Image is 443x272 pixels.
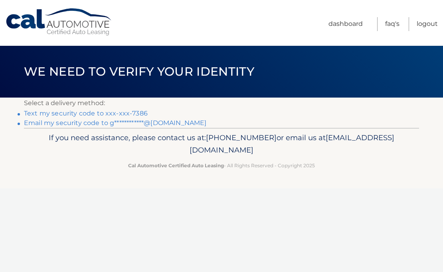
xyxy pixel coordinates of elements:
a: FAQ's [385,17,399,31]
a: Text my security code to xxx-xxx-7386 [24,110,148,117]
span: [PHONE_NUMBER] [206,133,277,142]
a: Logout [417,17,438,31]
p: If you need assistance, please contact us at: or email us at [29,131,414,157]
p: - All Rights Reserved - Copyright 2025 [29,161,414,170]
a: Dashboard [328,17,363,31]
span: We need to verify your identity [24,64,254,79]
strong: Cal Automotive Certified Auto Leasing [128,162,224,168]
p: Select a delivery method: [24,98,419,109]
a: Cal Automotive [5,8,113,36]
